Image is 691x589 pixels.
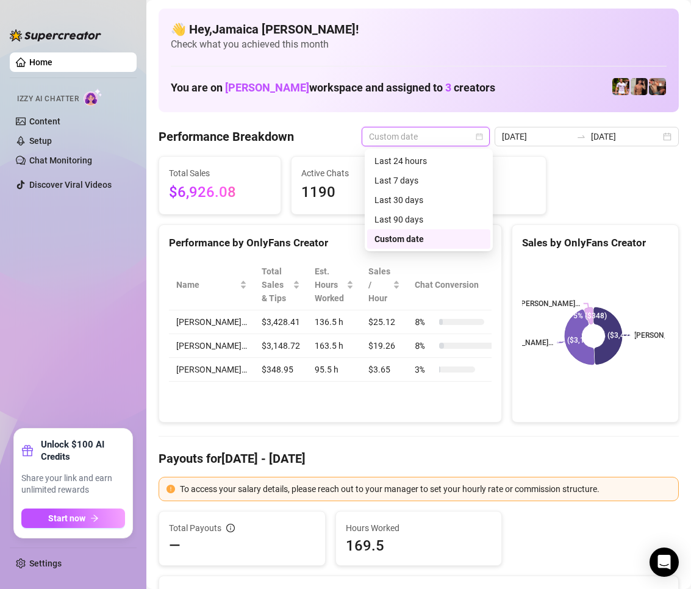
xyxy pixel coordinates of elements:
[166,485,175,493] span: exclamation-circle
[169,358,254,382] td: [PERSON_NAME]…
[415,363,434,376] span: 3 %
[650,548,679,577] div: Open Intercom Messenger
[29,136,52,146] a: Setup
[159,128,294,145] h4: Performance Breakdown
[415,315,434,329] span: 8 %
[254,334,307,358] td: $3,148.72
[374,213,483,226] div: Last 90 days
[612,78,629,95] img: Hector
[519,299,580,308] text: [PERSON_NAME]…
[41,438,125,463] strong: Unlock $100 AI Credits
[254,358,307,382] td: $348.95
[315,265,344,305] div: Est. Hours Worked
[301,166,403,180] span: Active Chats
[171,21,667,38] h4: 👋 Hey, Jamaica [PERSON_NAME] !
[225,81,309,94] span: [PERSON_NAME]
[169,166,271,180] span: Total Sales
[169,181,271,204] span: $6,926.08
[21,509,125,528] button: Start nowarrow-right
[502,130,571,143] input: Start date
[21,473,125,496] span: Share your link and earn unlimited rewards
[254,260,307,310] th: Total Sales & Tips
[649,78,666,95] img: Osvaldo
[29,57,52,67] a: Home
[226,524,235,532] span: info-circle
[367,151,490,171] div: Last 24 hours
[367,190,490,210] div: Last 30 days
[169,334,254,358] td: [PERSON_NAME]…
[591,130,661,143] input: End date
[301,181,403,204] span: 1190
[176,278,237,291] span: Name
[374,174,483,187] div: Last 7 days
[374,154,483,168] div: Last 24 hours
[180,482,671,496] div: To access your salary details, please reach out to your manager to set your hourly rate or commis...
[576,132,586,141] span: to
[21,444,34,457] span: gift
[169,521,221,535] span: Total Payouts
[407,260,510,310] th: Chat Conversion
[492,338,553,347] text: [PERSON_NAME]…
[29,155,92,165] a: Chat Monitoring
[169,536,181,555] span: —
[17,93,79,105] span: Izzy AI Chatter
[346,521,492,535] span: Hours Worked
[374,232,483,246] div: Custom date
[576,132,586,141] span: swap-right
[159,450,679,467] h4: Payouts for [DATE] - [DATE]
[48,513,85,523] span: Start now
[522,235,668,251] div: Sales by OnlyFans Creator
[367,229,490,249] div: Custom date
[369,127,482,146] span: Custom date
[374,193,483,207] div: Last 30 days
[368,265,390,305] span: Sales / Hour
[631,78,648,95] img: Zach
[29,180,112,190] a: Discover Viral Videos
[307,310,361,334] td: 136.5 h
[307,334,361,358] td: 163.5 h
[254,310,307,334] td: $3,428.41
[262,265,290,305] span: Total Sales & Tips
[84,88,102,106] img: AI Chatter
[361,358,407,382] td: $3.65
[415,339,434,352] span: 8 %
[10,29,101,41] img: logo-BBDzfeDw.svg
[476,133,483,140] span: calendar
[169,235,492,251] div: Performance by OnlyFans Creator
[171,81,495,95] h1: You are on workspace and assigned to creators
[361,334,407,358] td: $19.26
[171,38,667,51] span: Check what you achieved this month
[29,116,60,126] a: Content
[361,260,407,310] th: Sales / Hour
[445,81,451,94] span: 3
[90,514,99,523] span: arrow-right
[169,260,254,310] th: Name
[346,536,492,555] span: 169.5
[307,358,361,382] td: 95.5 h
[361,310,407,334] td: $25.12
[367,210,490,229] div: Last 90 days
[415,278,493,291] span: Chat Conversion
[29,559,62,568] a: Settings
[169,310,254,334] td: [PERSON_NAME]…
[367,171,490,190] div: Last 7 days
